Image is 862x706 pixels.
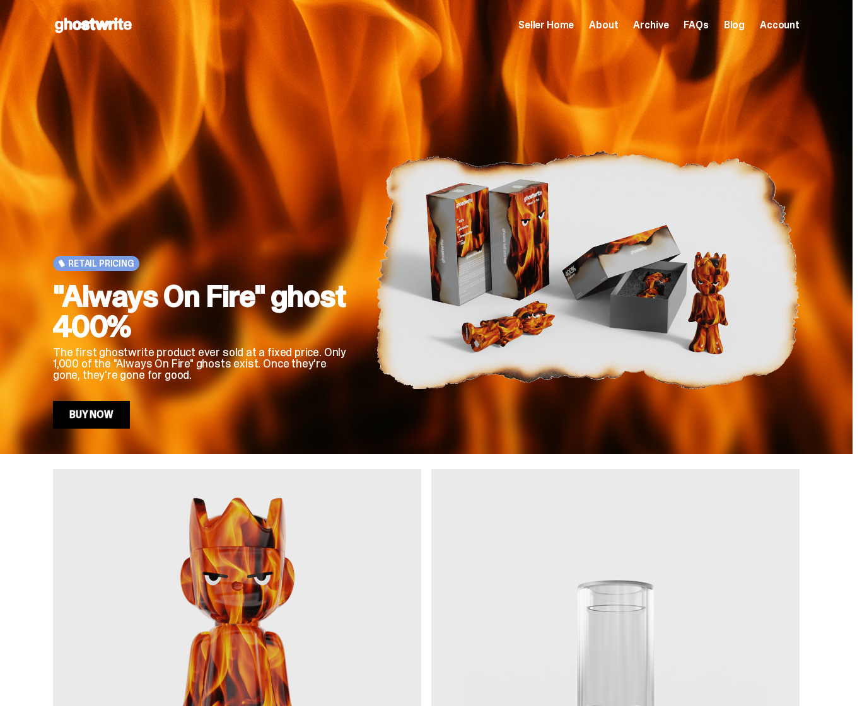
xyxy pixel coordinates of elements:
a: Blog [724,20,745,30]
span: Retail Pricing [68,258,134,269]
a: Archive [633,20,668,30]
a: About [589,20,618,30]
a: Seller Home [518,20,574,30]
img: "Always On Fire" ghost 400% [376,111,800,429]
a: FAQs [684,20,708,30]
h2: "Always On Fire" ghost 400% [53,281,356,342]
a: Buy Now [53,401,130,429]
p: The first ghostwrite product ever sold at a fixed price. Only 1,000 of the "Always On Fire" ghost... [53,347,356,381]
a: Account [760,20,800,30]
